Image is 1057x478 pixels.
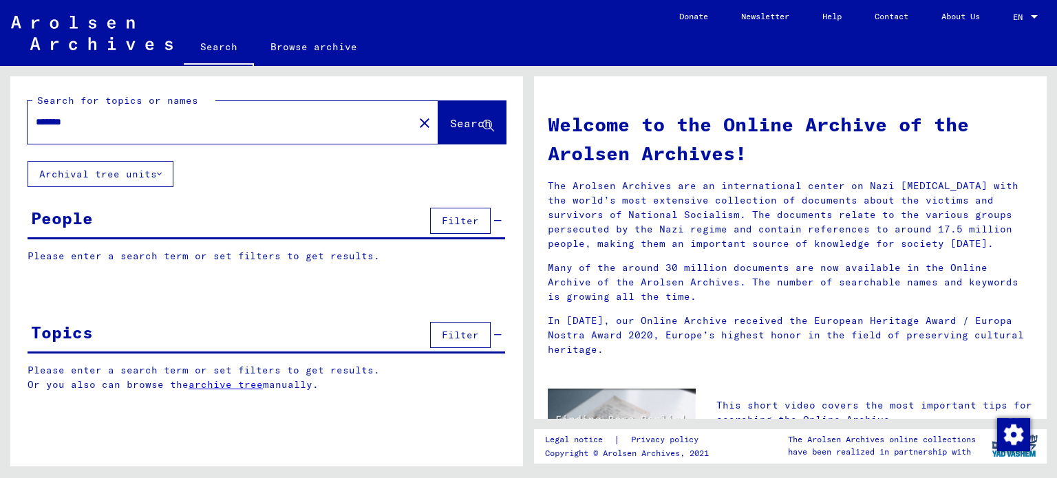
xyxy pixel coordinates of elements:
img: Arolsen_neg.svg [11,16,173,50]
h1: Welcome to the Online Archive of the Arolsen Archives! [548,110,1033,168]
button: Filter [430,322,491,348]
button: Archival tree units [28,161,173,187]
div: People [31,206,93,230]
mat-select-trigger: EN [1013,12,1023,22]
p: Please enter a search term or set filters to get results. [28,249,505,263]
p: This short video covers the most important tips for searching the Online Archive. [716,398,1033,427]
p: Many of the around 30 million documents are now available in the Online Archive of the Arolsen Ar... [548,261,1033,304]
a: Browse archive [254,30,374,63]
a: archive tree [189,378,263,391]
mat-label: Search for topics or names [37,94,198,107]
button: Search [438,101,506,144]
button: Filter [430,208,491,234]
span: Search [450,116,491,130]
a: Privacy policy [620,433,715,447]
img: video.jpg [548,389,696,469]
p: Copyright © Arolsen Archives, 2021 [545,447,715,459]
img: Zustimmung ändern [997,418,1030,451]
div: Zustimmung ändern [996,417,1029,450]
mat-icon: close [416,115,433,131]
p: In [DATE], our Online Archive received the European Heritage Award / Europa Nostra Award 2020, Eu... [548,314,1033,357]
p: have been realized in partnership with [788,446,976,458]
div: Topics [31,320,93,345]
span: Filter [442,329,479,341]
a: Search [184,30,254,66]
span: Filter [442,215,479,227]
p: Please enter a search term or set filters to get results. Or you also can browse the manually. [28,363,506,392]
a: Legal notice [545,433,614,447]
p: The Arolsen Archives online collections [788,433,976,446]
button: Clear [411,109,438,136]
img: yv_logo.png [989,428,1040,463]
div: | [545,433,715,447]
p: The Arolsen Archives are an international center on Nazi [MEDICAL_DATA] with the world’s most ext... [548,179,1033,251]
